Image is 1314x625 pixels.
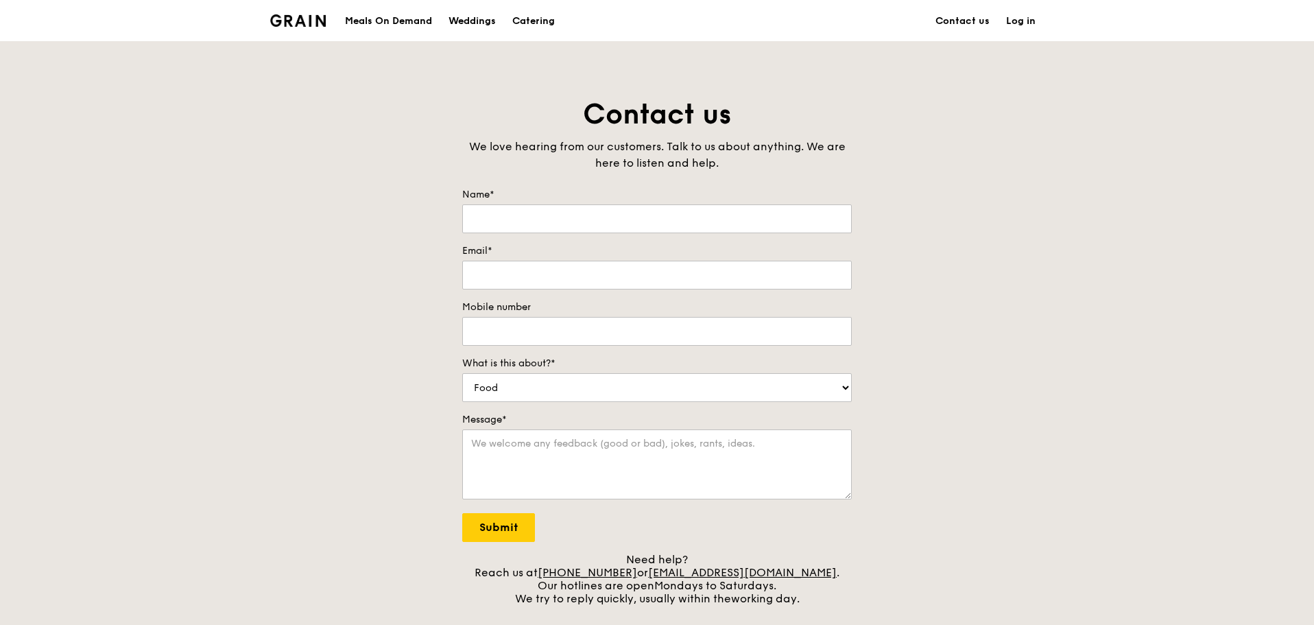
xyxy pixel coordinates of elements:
div: Catering [512,1,555,42]
div: Meals On Demand [345,1,432,42]
a: Contact us [927,1,998,42]
a: [PHONE_NUMBER] [538,566,637,579]
a: Weddings [440,1,504,42]
a: [EMAIL_ADDRESS][DOMAIN_NAME] [648,566,837,579]
div: Need help? Reach us at or . Our hotlines are open We try to reply quickly, usually within the [462,553,852,605]
div: Weddings [449,1,496,42]
span: working day. [731,592,800,605]
input: Submit [462,513,535,542]
span: Mondays to Saturdays. [654,579,776,592]
label: Name* [462,188,852,202]
label: Mobile number [462,300,852,314]
label: Email* [462,244,852,258]
a: Log in [998,1,1044,42]
label: Message* [462,413,852,427]
img: Grain [270,14,326,27]
h1: Contact us [462,96,852,133]
a: Catering [504,1,563,42]
div: We love hearing from our customers. Talk to us about anything. We are here to listen and help. [462,139,852,172]
label: What is this about?* [462,357,852,370]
